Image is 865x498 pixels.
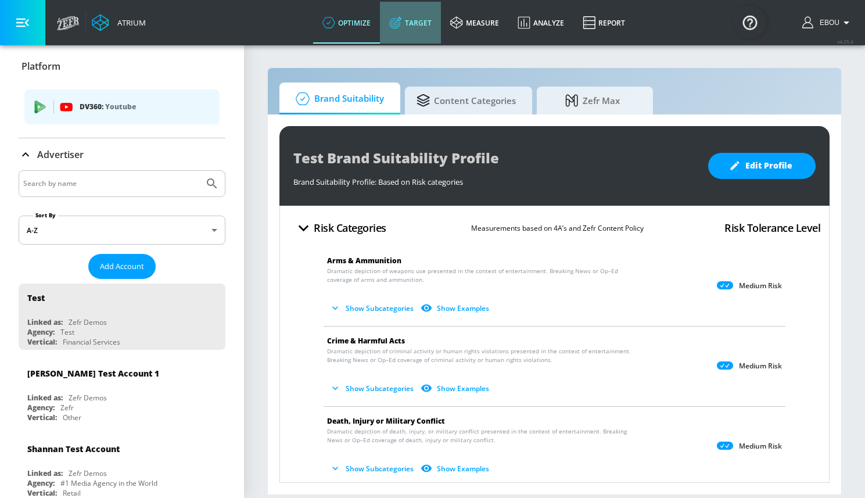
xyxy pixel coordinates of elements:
div: Platform [19,50,225,83]
div: Atrium [113,17,146,28]
div: Brand Suitability Profile: Based on Risk categories [293,171,697,187]
span: Dramatic depiction of death, injury, or military conflict presented in the context of entertainme... [327,427,633,445]
div: TestLinked as:Zefr DemosAgency:TestVertical:Financial Services [19,284,225,350]
p: Advertiser [37,148,84,161]
h4: Risk Categories [314,220,386,236]
button: Risk Categories [289,214,391,242]
span: Arms & Ammunition [327,256,401,266]
p: Medium Risk [739,361,782,371]
p: Measurements based on 4A’s and Zefr Content Policy [471,222,644,234]
span: Death, Injury or Military Conflict [327,416,445,426]
p: Youtube [105,101,136,113]
div: Shannan Test Account [27,443,120,454]
div: DV360: Youtube [24,89,220,124]
input: Search by name [23,176,199,191]
div: Agency: [27,478,55,488]
button: Add Account [88,254,156,279]
span: Crime & Harmful Acts [327,336,405,346]
ul: list of platforms [24,85,220,132]
div: #1 Media Agency in the World [60,478,157,488]
div: [PERSON_NAME] Test Account 1Linked as:Zefr DemosAgency:ZefrVertical:Other [19,359,225,425]
a: optimize [313,2,380,44]
div: Other [63,413,81,422]
button: Open Resource Center [734,6,766,38]
div: Platform [19,82,225,138]
span: login as: ebou.njie@zefr.com [815,19,839,27]
p: Platform [21,60,60,73]
button: Show Subcategories [327,299,418,318]
div: Vertical: [27,337,57,347]
button: Show Subcategories [327,459,418,478]
span: Dramatic depiction of criminal activity or human rights violations presented in the context of en... [327,347,633,364]
div: Vertical: [27,488,57,498]
span: v 4.25.4 [837,38,853,45]
div: Test [60,327,74,337]
span: Brand Suitability [291,85,384,113]
span: Add Account [100,260,144,273]
div: Agency: [27,403,55,413]
div: Linked as: [27,393,63,403]
div: Test [27,292,45,303]
div: Retail [63,488,81,498]
div: Linked as: [27,468,63,478]
div: Vertical: [27,413,57,422]
span: Content Categories [417,87,516,114]
div: Linked as: [27,317,63,327]
a: Atrium [92,14,146,31]
span: Edit Profile [731,159,792,173]
label: Sort By [33,212,58,219]
button: Ebou [802,16,853,30]
div: Zefr Demos [69,468,107,478]
div: Agency: [27,327,55,337]
div: [PERSON_NAME] Test Account 1 [27,368,159,379]
div: Zefr Demos [69,393,107,403]
div: Financial Services [63,337,120,347]
h4: Risk Tolerance Level [724,220,820,236]
p: Medium Risk [739,442,782,451]
div: Zefr Demos [69,317,107,327]
p: DV360: [80,101,210,113]
a: Target [380,2,441,44]
a: Report [573,2,634,44]
a: measure [441,2,508,44]
div: Zefr [60,403,74,413]
button: Show Examples [418,299,494,318]
button: Show Subcategories [327,379,418,398]
p: Medium Risk [739,281,782,291]
span: Zefr Max [548,87,637,114]
button: Show Examples [418,459,494,478]
button: Show Examples [418,379,494,398]
button: Edit Profile [708,153,816,179]
div: Advertiser [19,138,225,171]
div: A-Z [19,216,225,245]
a: Analyze [508,2,573,44]
span: Dramatic depiction of weapons use presented in the context of entertainment. Breaking News or Op–... [327,267,633,284]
